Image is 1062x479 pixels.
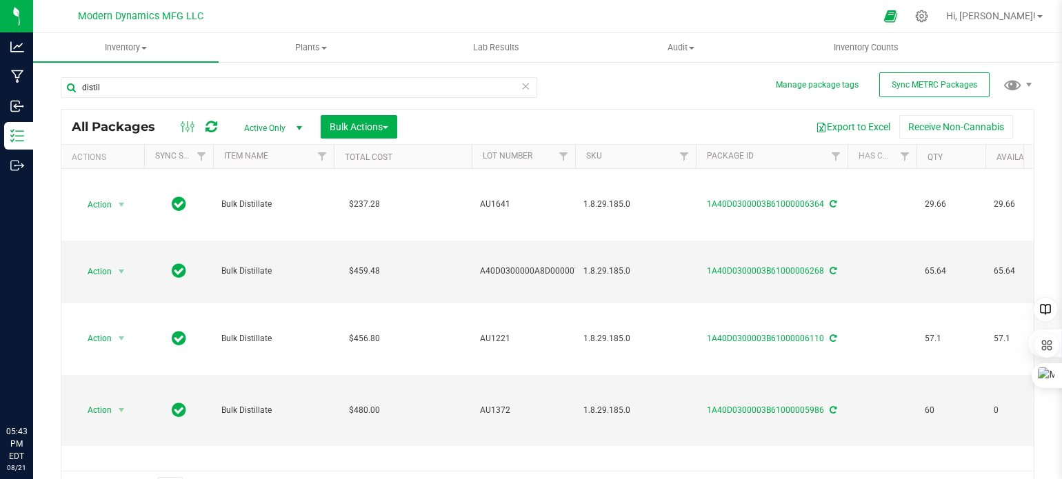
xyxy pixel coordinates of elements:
[311,145,334,168] a: Filter
[480,332,567,345] span: AU1221
[342,194,387,214] span: $237.28
[221,404,325,417] span: Bulk Distillate
[899,115,1013,139] button: Receive Non-Cannabis
[72,119,169,134] span: All Packages
[925,265,977,278] span: 65.64
[879,72,990,97] button: Sync METRC Packages
[219,41,403,54] span: Plants
[33,41,219,54] span: Inventory
[10,129,24,143] inline-svg: Inventory
[590,41,774,54] span: Audit
[75,329,112,348] span: Action
[552,145,575,168] a: Filter
[221,265,325,278] span: Bulk Distillate
[807,115,899,139] button: Export to Excel
[776,79,859,91] button: Manage package tags
[172,329,186,348] span: In Sync
[586,151,602,161] a: SKU
[946,10,1036,21] span: Hi, [PERSON_NAME]!
[480,265,594,278] span: A40D0300000A8D000007269
[815,41,917,54] span: Inventory Counts
[928,152,943,162] a: Qty
[10,159,24,172] inline-svg: Outbound
[10,70,24,83] inline-svg: Manufacturing
[342,329,387,349] span: $456.80
[707,151,754,161] a: Package ID
[113,400,130,420] span: select
[707,266,824,276] a: 1A40D0300003B61000006268
[828,199,836,209] span: Sync from Compliance System
[994,265,1046,278] span: 65.64
[925,332,977,345] span: 57.1
[10,40,24,54] inline-svg: Analytics
[589,33,774,62] a: Audit
[925,404,977,417] span: 60
[113,329,130,348] span: select
[828,405,836,415] span: Sync from Compliance System
[41,367,57,383] iframe: Resource center unread badge
[6,425,27,462] p: 05:43 PM EDT
[583,332,688,345] span: 1.8.29.185.0
[345,152,392,162] a: Total Cost
[6,462,27,473] p: 08/21
[828,266,836,276] span: Sync from Compliance System
[996,152,1038,162] a: Available
[774,33,959,62] a: Inventory Counts
[221,332,325,345] span: Bulk Distillate
[172,194,186,214] span: In Sync
[113,262,130,281] span: select
[707,199,824,209] a: 1A40D0300003B61000006364
[925,198,977,211] span: 29.66
[483,151,532,161] a: Lot Number
[894,145,916,168] a: Filter
[707,334,824,343] a: 1A40D0300003B61000006110
[583,265,688,278] span: 1.8.29.185.0
[330,121,388,132] span: Bulk Actions
[190,145,213,168] a: Filter
[994,198,1046,211] span: 29.66
[994,404,1046,417] span: 0
[33,33,219,62] a: Inventory
[454,41,538,54] span: Lab Results
[14,369,55,410] iframe: Resource center
[219,33,404,62] a: Plants
[403,33,589,62] a: Lab Results
[825,145,848,168] a: Filter
[707,405,824,415] a: 1A40D0300003B61000005986
[673,145,696,168] a: Filter
[583,198,688,211] span: 1.8.29.185.0
[172,261,186,281] span: In Sync
[113,195,130,214] span: select
[480,404,567,417] span: AU1372
[10,99,24,113] inline-svg: Inbound
[321,115,397,139] button: Bulk Actions
[75,195,112,214] span: Action
[828,334,836,343] span: Sync from Compliance System
[72,152,139,162] div: Actions
[342,400,387,420] span: $480.00
[848,145,916,169] th: Has COA
[224,151,268,161] a: Item Name
[172,400,186,420] span: In Sync
[155,151,208,161] a: Sync Status
[61,77,537,98] input: Search Package ID, Item Name, SKU, Lot or Part Number...
[78,10,203,22] span: Modern Dynamics MFG LLC
[994,332,1046,345] span: 57.1
[221,198,325,211] span: Bulk Distillate
[521,77,530,95] span: Clear
[583,404,688,417] span: 1.8.29.185.0
[892,80,977,90] span: Sync METRC Packages
[875,3,906,30] span: Open Ecommerce Menu
[75,262,112,281] span: Action
[913,10,930,23] div: Manage settings
[75,400,112,420] span: Action
[342,261,387,281] span: $459.48
[480,198,567,211] span: AU1641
